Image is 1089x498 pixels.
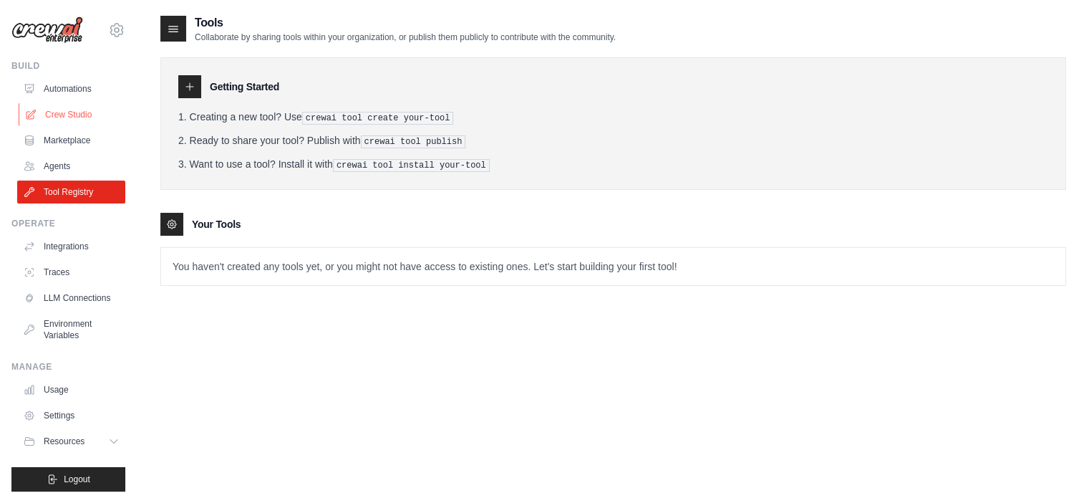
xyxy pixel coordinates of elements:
[11,467,125,492] button: Logout
[333,159,490,172] pre: crewai tool install your-tool
[17,77,125,100] a: Automations
[11,60,125,72] div: Build
[17,378,125,401] a: Usage
[17,235,125,258] a: Integrations
[178,133,1048,148] li: Ready to share your tool? Publish with
[11,218,125,229] div: Operate
[195,14,616,32] h2: Tools
[17,155,125,178] a: Agents
[361,135,466,148] pre: crewai tool publish
[17,430,125,453] button: Resources
[17,129,125,152] a: Marketplace
[11,16,83,44] img: Logo
[64,474,90,485] span: Logout
[44,436,84,447] span: Resources
[11,361,125,373] div: Manage
[17,312,125,347] a: Environment Variables
[178,157,1048,172] li: Want to use a tool? Install it with
[17,287,125,310] a: LLM Connections
[19,103,127,126] a: Crew Studio
[17,181,125,203] a: Tool Registry
[178,110,1048,125] li: Creating a new tool? Use
[195,32,616,43] p: Collaborate by sharing tools within your organization, or publish them publicly to contribute wit...
[210,80,279,94] h3: Getting Started
[161,248,1065,285] p: You haven't created any tools yet, or you might not have access to existing ones. Let's start bui...
[192,217,241,231] h3: Your Tools
[17,261,125,284] a: Traces
[302,112,454,125] pre: crewai tool create your-tool
[17,404,125,427] a: Settings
